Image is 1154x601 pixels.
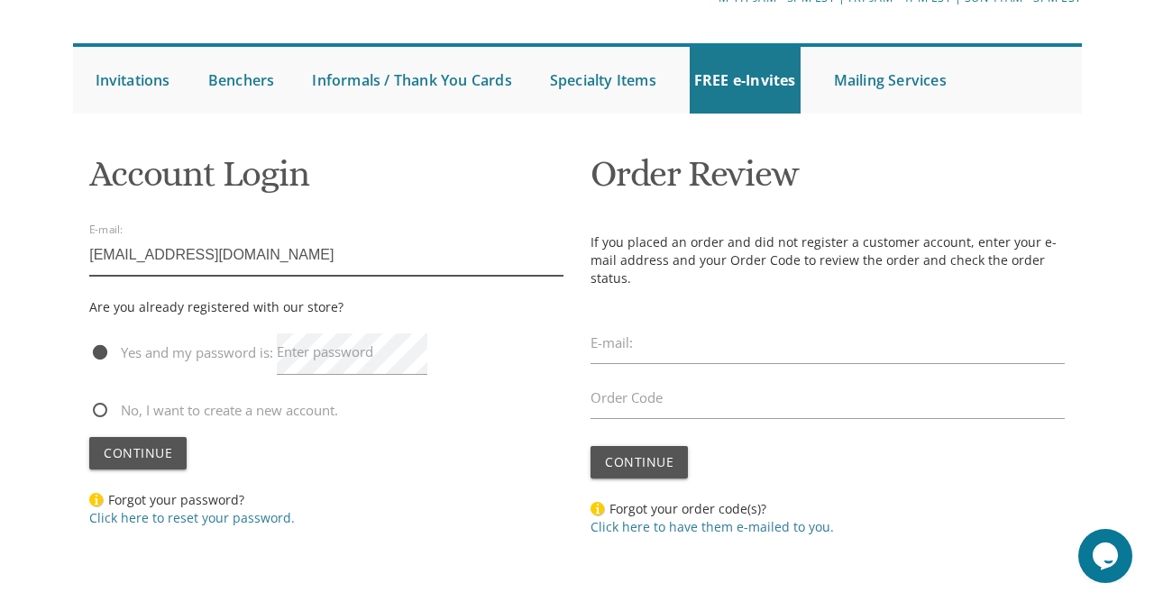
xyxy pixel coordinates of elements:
h1: Order Review [591,154,1065,207]
a: Informals / Thank You Cards [307,47,516,114]
a: Benchers [204,47,279,114]
label: E-mail: [89,222,124,237]
label: Order Code [591,388,663,407]
div: Are you already registered with our store? [89,296,343,318]
a: Specialty Items [545,47,661,114]
span: Forgot your password? [89,491,295,526]
label: E-mail: [591,333,633,352]
img: Forgot your order code(s)? [591,500,605,516]
button: Continue [591,446,688,478]
iframe: chat widget [1078,529,1136,583]
h1: Account Login [89,154,563,207]
span: Continue [104,444,172,461]
a: Click here to reset your password. [89,509,295,526]
span: Yes and my password is: [89,341,273,364]
img: Forgot your password? [89,491,104,507]
p: If you placed an order and did not register a customer account, enter your e-mail address and you... [591,233,1065,287]
button: Continue [89,437,187,469]
span: Continue [605,453,673,470]
a: Invitations [91,47,175,114]
a: FREE e-Invites [690,47,801,114]
a: Click here to have them e-mailed to you. [591,518,834,535]
a: Mailing Services [829,47,951,114]
label: Enter password [277,342,373,361]
span: No, I want to create a new account. [89,399,338,422]
span: Forgot your order code(s)? [591,500,834,535]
